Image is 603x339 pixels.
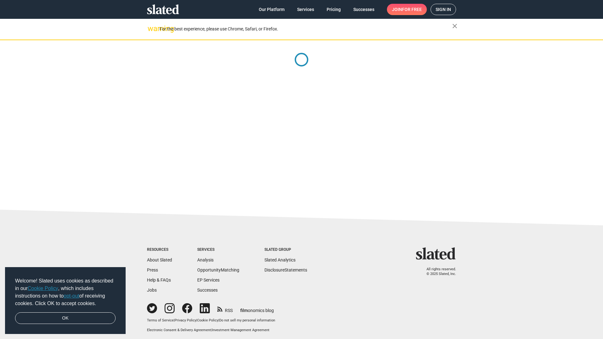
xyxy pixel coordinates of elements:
[147,277,171,282] a: Help & FAQs
[5,267,126,334] div: cookieconsent
[264,257,296,262] a: Slated Analytics
[15,312,116,324] a: dismiss cookie message
[402,4,422,15] span: for free
[348,4,379,15] a: Successes
[197,257,214,262] a: Analysis
[264,247,307,252] div: Slated Group
[64,293,79,299] a: opt-out
[28,286,58,291] a: Cookie Policy
[420,267,456,276] p: All rights reserved. © 2025 Slated, Inc.
[147,328,211,332] a: Electronic Consent & Delivery Agreement
[217,304,233,314] a: RSS
[160,25,452,33] div: For the best experience, please use Chrome, Safari, or Firefox.
[197,247,239,252] div: Services
[292,4,319,15] a: Services
[147,257,172,262] a: About Slated
[327,4,341,15] span: Pricing
[197,288,218,293] a: Successes
[147,267,158,272] a: Press
[211,328,212,332] span: |
[15,277,116,307] span: Welcome! Slated uses cookies as described in our , which includes instructions on how to of recei...
[451,22,459,30] mat-icon: close
[240,303,274,314] a: filmonomics blog
[148,25,155,32] mat-icon: warning
[297,4,314,15] span: Services
[392,4,422,15] span: Join
[387,4,427,15] a: Joinfor free
[147,318,174,322] a: Terms of Service
[240,308,248,313] span: film
[219,318,275,323] button: Do not sell my personal information
[175,318,196,322] a: Privacy Policy
[197,318,218,322] a: Cookie Policy
[436,4,451,15] span: Sign in
[218,318,219,322] span: |
[264,267,307,272] a: DisclosureStatements
[254,4,290,15] a: Our Platform
[322,4,346,15] a: Pricing
[353,4,374,15] span: Successes
[147,247,172,252] div: Resources
[197,277,220,282] a: EP Services
[197,267,239,272] a: OpportunityMatching
[212,328,269,332] a: Investment Management Agreement
[196,318,197,322] span: |
[431,4,456,15] a: Sign in
[147,288,157,293] a: Jobs
[259,4,285,15] span: Our Platform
